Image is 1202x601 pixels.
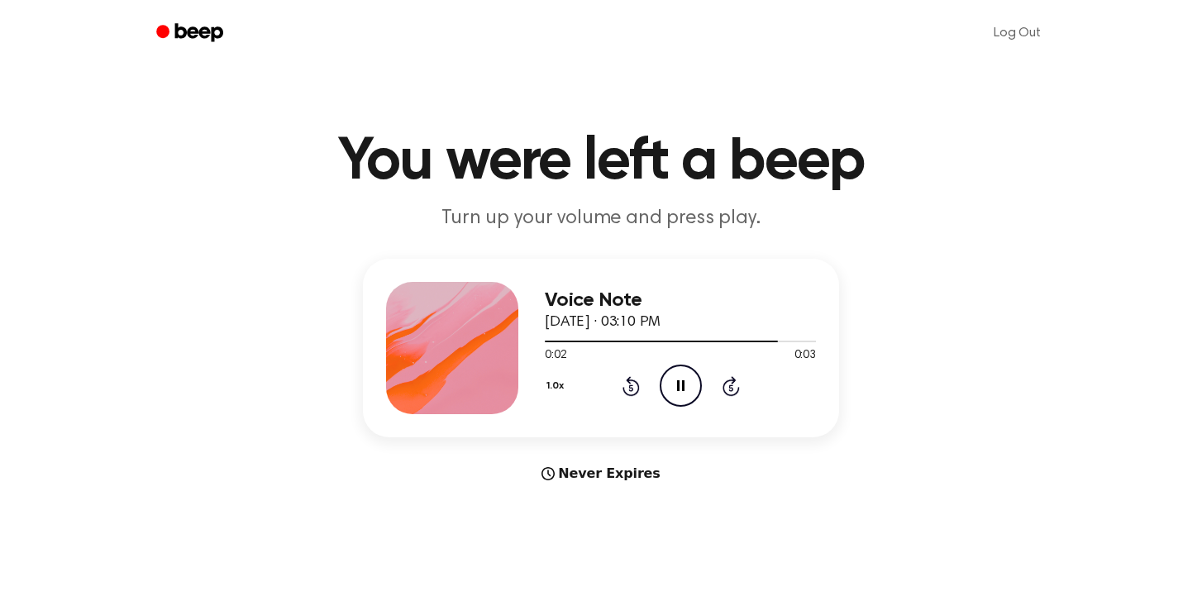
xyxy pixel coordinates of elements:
div: Never Expires [363,464,839,484]
a: Beep [145,17,238,50]
p: Turn up your volume and press play. [284,205,918,232]
button: 1.0x [545,372,570,400]
span: [DATE] · 03:10 PM [545,315,661,330]
span: 0:02 [545,347,566,365]
span: 0:03 [794,347,816,365]
a: Log Out [977,13,1057,53]
h3: Voice Note [545,289,816,312]
h1: You were left a beep [178,132,1024,192]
